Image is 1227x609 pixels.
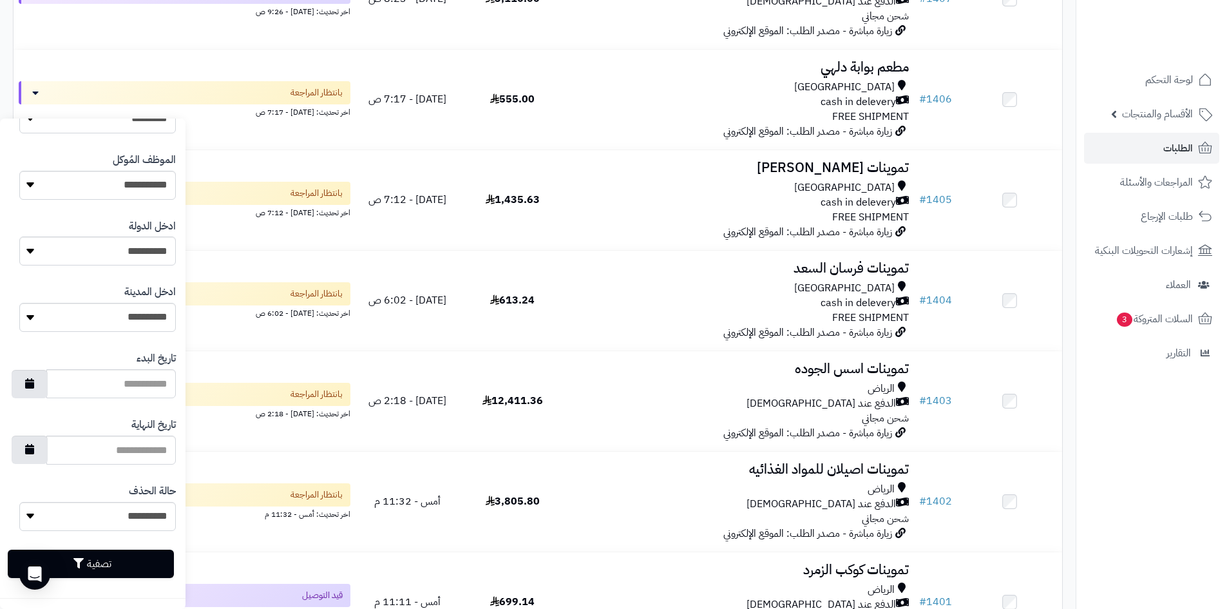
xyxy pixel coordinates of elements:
[821,195,896,210] span: cash in delevery
[821,296,896,311] span: cash in delevery
[919,293,952,308] a: #1404
[1166,344,1191,362] span: التقارير
[723,124,892,139] span: زيارة مباشرة - مصدر الطلب: الموقع الإلكتروني
[290,187,343,200] span: بانتظار المراجعة
[570,60,909,75] h3: مطعم بوابة دلهي
[723,526,892,541] span: زيارة مباشرة - مصدر الطلب: الموقع الإلكتروني
[490,293,535,308] span: 613.24
[131,418,176,432] label: تاريخ النهاية
[368,293,446,308] span: [DATE] - 6:02 ص
[1084,64,1219,95] a: لوحة التحكم
[794,80,895,95] span: [GEOGRAPHIC_DATA]
[1120,173,1193,191] span: المراجعات والأسئلة
[919,393,926,409] span: #
[862,8,909,24] span: شحن مجاني
[570,563,909,577] h3: تموينات كوكب الزمرد
[490,92,535,107] span: 555.00
[1095,242,1193,260] span: إشعارات التحويلات البنكية
[919,494,926,509] span: #
[290,287,343,300] span: بانتظار المراجعة
[1117,313,1133,327] span: 3
[129,484,176,499] label: حالة الحذف
[137,351,176,366] label: تاريخ البدء
[1084,235,1219,266] a: إشعارات التحويلات البنكية
[794,281,895,296] span: [GEOGRAPHIC_DATA]
[302,589,343,602] span: قيد التوصيل
[374,494,441,509] span: أمس - 11:32 م
[1145,71,1193,89] span: لوحة التحكم
[868,382,895,396] span: الرياض
[19,4,350,17] div: اخر تحديث: [DATE] - 9:26 ص
[919,192,926,208] span: #
[919,293,926,308] span: #
[19,104,350,118] div: اخر تحديث: [DATE] - 7:17 ص
[368,192,446,208] span: [DATE] - 7:12 ص
[486,192,540,208] span: 1,435.63
[1084,201,1219,232] a: طلبات الإرجاع
[1084,167,1219,198] a: المراجعات والأسئلة
[290,488,343,501] span: بانتظار المراجعة
[19,559,50,590] div: Open Intercom Messenger
[723,224,892,240] span: زيارة مباشرة - مصدر الطلب: الموقع الإلكتروني
[723,425,892,441] span: زيارة مباشرة - مصدر الطلب: الموقع الإلكتروني
[1084,133,1219,164] a: الطلبات
[723,325,892,340] span: زيارة مباشرة - مصدر الطلب: الموقع الإلكتروني
[1116,310,1193,328] span: السلات المتروكة
[570,462,909,477] h3: تموينات اصيلان للمواد الغذائيه
[919,192,952,208] a: #1405
[794,180,895,195] span: [GEOGRAPHIC_DATA]
[1084,304,1219,334] a: السلات المتروكة3
[723,23,892,39] span: زيارة مباشرة - مصدر الطلب: الموقع الإلكتروني
[290,86,343,99] span: بانتظار المراجعة
[482,393,543,409] span: 12,411.36
[570,261,909,276] h3: تموينات فرسان السعد
[368,92,446,107] span: [DATE] - 7:17 ص
[1084,269,1219,300] a: العملاء
[570,160,909,175] h3: تموينات [PERSON_NAME]
[832,109,909,124] span: FREE SHIPMENT
[747,396,896,411] span: الدفع عند [DEMOGRAPHIC_DATA]
[124,285,176,300] label: ادخل المدينة
[1122,105,1193,123] span: الأقسام والمنتجات
[1163,139,1193,157] span: الطلبات
[290,388,343,401] span: بانتظار المراجعة
[8,550,174,578] button: تصفية
[919,494,952,509] a: #1402
[868,583,895,597] span: الرياض
[821,95,896,110] span: cash in delevery
[368,393,446,409] span: [DATE] - 2:18 ص
[113,153,176,168] label: الموظف المُوكل
[1141,208,1193,226] span: طلبات الإرجاع
[1139,30,1215,57] img: logo-2.png
[862,411,909,426] span: شحن مجاني
[919,92,952,107] a: #1406
[1166,276,1191,294] span: العملاء
[486,494,540,509] span: 3,805.80
[129,219,176,234] label: ادخل الدولة
[919,393,952,409] a: #1403
[570,362,909,376] h3: تموينات اسس الجوده
[747,497,896,512] span: الدفع عند [DEMOGRAPHIC_DATA]
[1084,338,1219,369] a: التقارير
[832,310,909,325] span: FREE SHIPMENT
[862,511,909,527] span: شحن مجاني
[868,482,895,497] span: الرياض
[832,209,909,225] span: FREE SHIPMENT
[919,92,926,107] span: #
